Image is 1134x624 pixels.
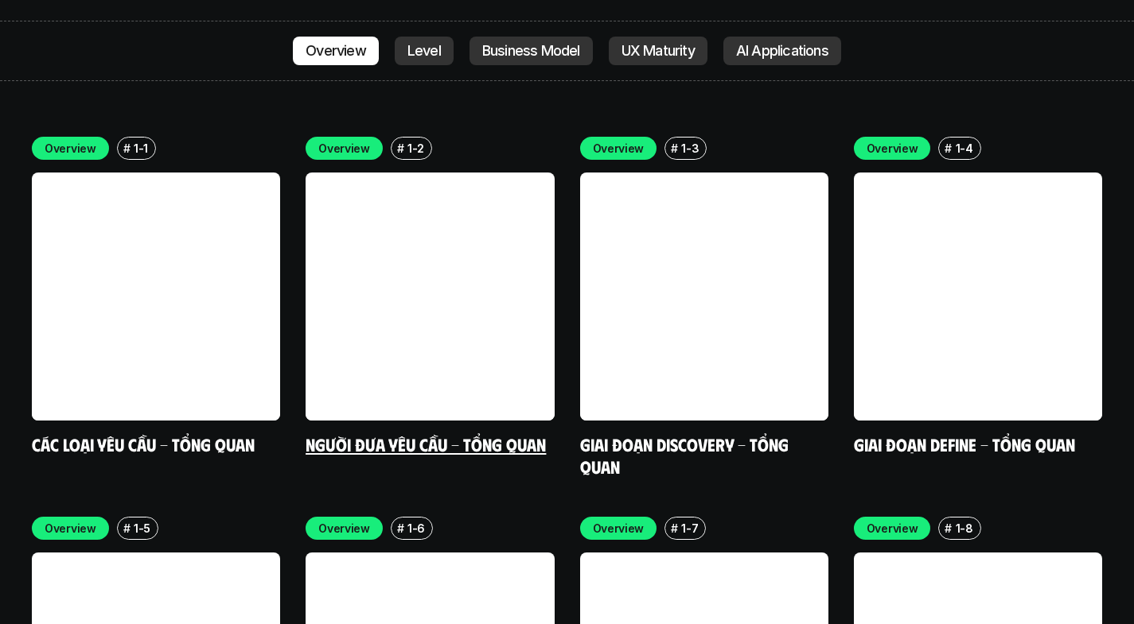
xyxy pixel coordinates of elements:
[470,37,593,65] a: Business Model
[306,433,546,455] a: Người đưa yêu cầu - Tổng quan
[395,37,454,65] a: Level
[397,142,404,154] h6: #
[45,520,96,537] p: Overview
[593,140,645,157] p: Overview
[945,142,952,154] h6: #
[293,37,379,65] a: Overview
[32,433,255,455] a: Các loại yêu cầu - Tổng quan
[407,43,441,59] p: Level
[306,43,366,59] p: Overview
[397,522,404,534] h6: #
[945,522,952,534] h6: #
[956,520,973,537] p: 1-8
[671,522,678,534] h6: #
[723,37,841,65] a: AI Applications
[609,37,707,65] a: UX Maturity
[671,142,678,154] h6: #
[407,140,424,157] p: 1-2
[318,520,370,537] p: Overview
[123,142,131,154] h6: #
[134,140,148,157] p: 1-1
[593,520,645,537] p: Overview
[622,43,695,59] p: UX Maturity
[45,140,96,157] p: Overview
[956,140,973,157] p: 1-4
[854,433,1075,455] a: Giai đoạn Define - Tổng quan
[580,433,793,477] a: Giai đoạn Discovery - Tổng quan
[867,140,918,157] p: Overview
[318,140,370,157] p: Overview
[681,520,698,537] p: 1-7
[736,43,828,59] p: AI Applications
[134,520,150,537] p: 1-5
[123,522,131,534] h6: #
[482,43,580,59] p: Business Model
[407,520,425,537] p: 1-6
[681,140,699,157] p: 1-3
[867,520,918,537] p: Overview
